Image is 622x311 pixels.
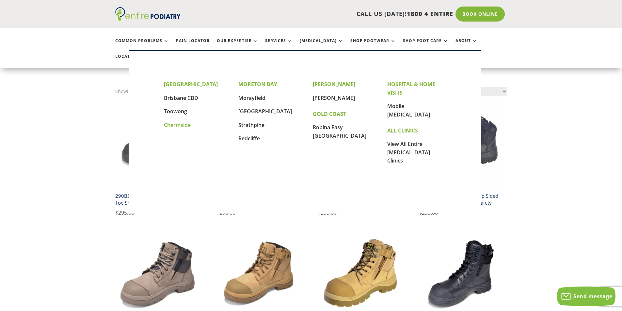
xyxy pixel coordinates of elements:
[115,209,134,216] bdi: 295.00
[313,110,346,117] strong: GOLD COAST
[313,81,355,88] strong: [PERSON_NAME]
[164,94,198,101] a: Brisbane CBD
[115,54,148,68] a: Locations
[164,108,187,115] a: Toowong
[313,94,355,101] a: [PERSON_NAME]
[115,101,202,217] a: 290BSC - LOW ANKLE BLACK COMPOSITE TOE SHOE290BSC – Low Ankle Black Composite Toe Shoe $295.00
[115,7,181,21] img: logo (1)
[557,287,615,306] button: Send message
[387,81,435,96] strong: HOSPITAL & HOME VISITS
[238,135,260,142] a: Redcliffe
[313,124,366,139] a: Robina Easy [GEOGRAPHIC_DATA]
[419,209,438,216] bdi: 295.00
[115,101,202,187] img: 290BSC - LOW ANKLE BLACK COMPOSITE TOE SHOE
[115,209,118,216] span: $
[238,81,277,88] strong: MORETON BAY
[115,190,202,209] h2: 290BSC – Low Ankle Black Composite Toe Shoe
[217,39,258,53] a: Our Expertise
[216,209,235,216] bdi: 295.00
[387,127,418,134] strong: ALL CLINICS
[455,39,477,53] a: About
[115,87,161,96] p: Showing all 9 results
[387,140,430,164] a: View All Entire [MEDICAL_DATA] Clinics
[164,81,218,88] strong: [GEOGRAPHIC_DATA]
[318,209,321,216] span: $
[206,10,453,18] p: CALL US [DATE]!
[318,209,337,216] bdi: 295.00
[403,39,448,53] a: Shop Foot Care
[265,39,293,53] a: Services
[573,293,612,300] span: Send message
[164,121,191,129] a: Chermside
[387,102,430,118] a: Mobile [MEDICAL_DATA]
[455,7,505,22] a: Book Online
[407,10,453,18] span: 1800 4 ENTIRE
[176,39,210,53] a: Pain Locator
[350,39,396,53] a: Shop Footwear
[238,94,265,101] a: Morayfield
[115,16,181,22] a: Entire Podiatry
[238,121,264,129] a: Strathpine
[216,209,219,216] span: $
[300,39,343,53] a: [MEDICAL_DATA]
[238,108,292,115] a: [GEOGRAPHIC_DATA]
[419,209,422,216] span: $
[115,39,169,53] a: Common Problems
